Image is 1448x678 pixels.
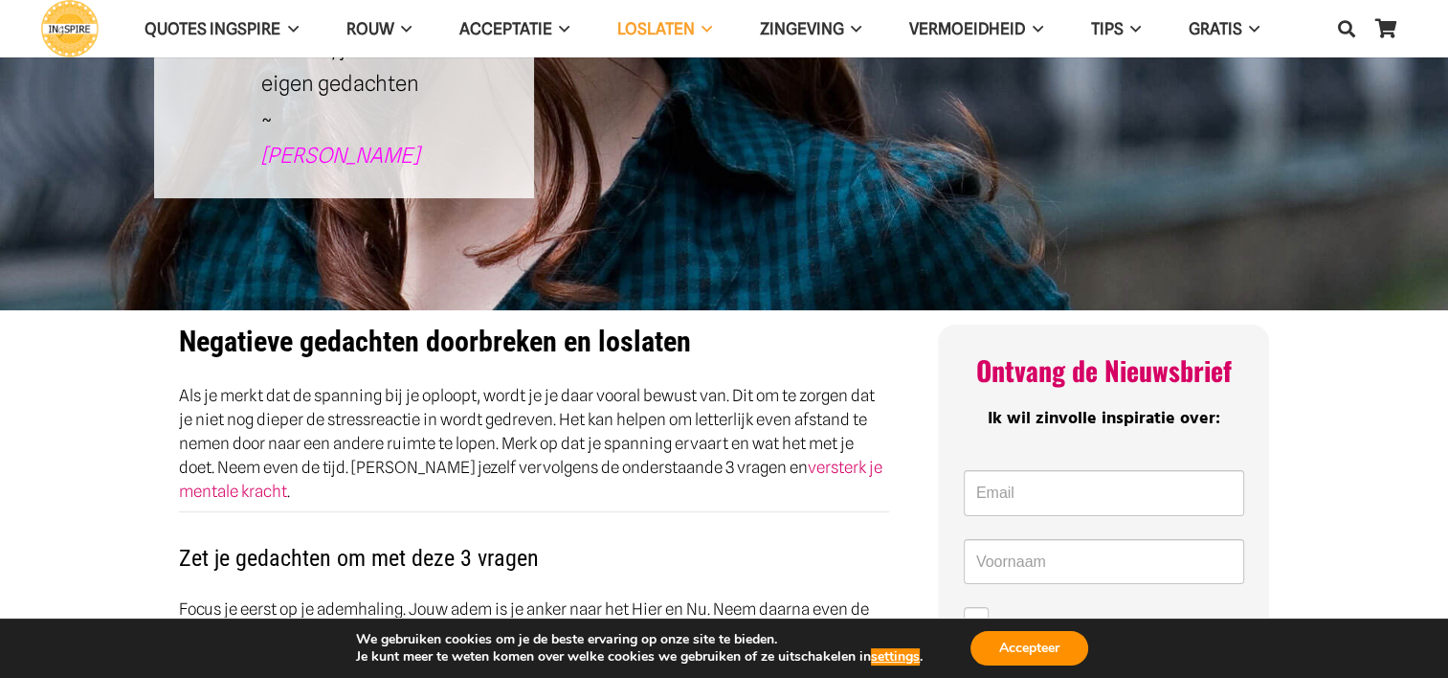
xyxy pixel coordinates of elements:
[964,470,1244,516] input: Email
[617,19,695,38] span: Loslaten
[1189,19,1242,38] span: GRATIS
[1327,5,1366,53] a: Zoeken
[552,5,569,53] span: Acceptatie Menu
[179,325,691,358] strong: Negatieve gedachten doorbreken en loslaten
[885,5,1066,54] a: VERMOEIDHEIDVERMOEIDHEID Menu
[593,5,736,54] a: LoslatenLoslaten Menu
[695,5,712,53] span: Loslaten Menu
[435,5,593,54] a: AcceptatieAcceptatie Menu
[345,19,393,38] span: ROUW
[964,539,1244,585] input: Voornaam
[121,5,322,54] a: QUOTES INGSPIREQUOTES INGSPIRE Menu
[844,5,861,53] span: Zingeving Menu
[1242,5,1259,53] span: GRATIS Menu
[998,616,1139,640] span: Depressie en Verlies
[145,19,280,38] span: QUOTES INGSPIRE
[909,19,1025,38] span: VERMOEIDHEID
[1123,5,1140,53] span: TIPS Menu
[1025,5,1042,53] span: VERMOEIDHEID Menu
[976,350,1232,390] span: Ontvang de Nieuwsbrief
[280,5,298,53] span: QUOTES INGSPIRE Menu
[356,631,923,648] p: We gebruiken cookies om je de beste ervaring op onze site te bieden.
[179,521,890,573] h2: Zet je gedachten om met deze 3 vragen
[322,5,434,54] a: ROUWROUW Menu
[459,19,552,38] span: Acceptatie
[356,648,923,666] p: Je kunt meer te weten komen over welke cookies we gebruiken of ze uitschakelen in .
[179,598,890,645] p: Focus je eerst op je ademhaling. Jouw adem is je anker naar het Hier en Nu. Neem daarna even de t...
[964,607,989,647] input: Depressie en Verlies
[871,648,920,666] button: settings
[1165,5,1283,54] a: GRATISGRATIS Menu
[179,458,882,501] a: versterk je mentale kracht
[179,384,890,504] p: Als je merkt dat de spanning bij je oploopt, wordt je je daar vooral bewust van. Dit om te zorgen...
[988,405,1220,433] span: Ik wil zinvolle inspiratie over:
[760,19,844,38] span: Zingeving
[1090,19,1123,38] span: TIPS
[393,5,411,53] span: ROUW Menu
[736,5,885,54] a: ZingevingZingeving Menu
[261,143,419,168] a: [PERSON_NAME]
[1066,5,1164,54] a: TIPSTIPS Menu
[970,631,1088,666] button: Accepteer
